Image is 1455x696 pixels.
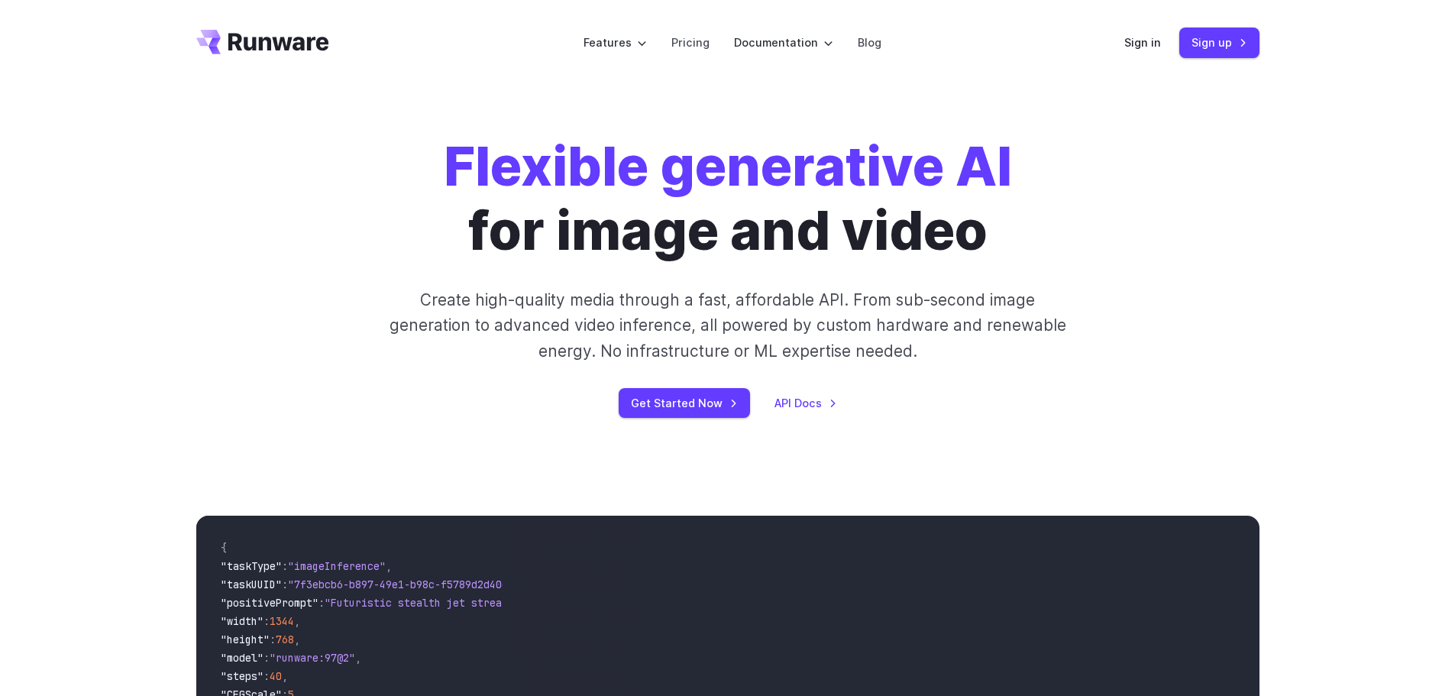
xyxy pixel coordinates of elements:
span: : [270,633,276,646]
span: "steps" [221,669,264,683]
a: API Docs [774,394,837,412]
span: : [264,651,270,665]
span: "height" [221,633,270,646]
span: "positivePrompt" [221,596,318,610]
span: , [294,614,300,628]
span: 40 [270,669,282,683]
span: : [264,669,270,683]
span: "model" [221,651,264,665]
span: , [355,651,361,665]
a: Sign up [1179,28,1259,57]
a: Go to / [196,30,329,54]
label: Features [584,34,647,51]
span: "runware:97@2" [270,651,355,665]
strong: Flexible generative AI [444,134,1012,199]
span: "7f3ebcb6-b897-49e1-b98c-f5789d2d40d7" [288,578,520,591]
span: , [386,559,392,573]
span: "taskType" [221,559,282,573]
span: : [264,614,270,628]
span: 1344 [270,614,294,628]
span: "taskUUID" [221,578,282,591]
span: , [282,669,288,683]
span: "Futuristic stealth jet streaking through a neon-lit cityscape with glowing purple exhaust" [325,596,881,610]
span: : [318,596,325,610]
a: Sign in [1124,34,1161,51]
a: Blog [858,34,881,51]
label: Documentation [734,34,833,51]
span: { [221,541,227,555]
span: "width" [221,614,264,628]
span: 768 [276,633,294,646]
a: Get Started Now [619,388,750,418]
span: "imageInference" [288,559,386,573]
p: Create high-quality media through a fast, affordable API. From sub-second image generation to adv... [387,287,1068,364]
span: , [294,633,300,646]
a: Pricing [671,34,710,51]
h1: for image and video [444,134,1012,263]
span: : [282,559,288,573]
span: : [282,578,288,591]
